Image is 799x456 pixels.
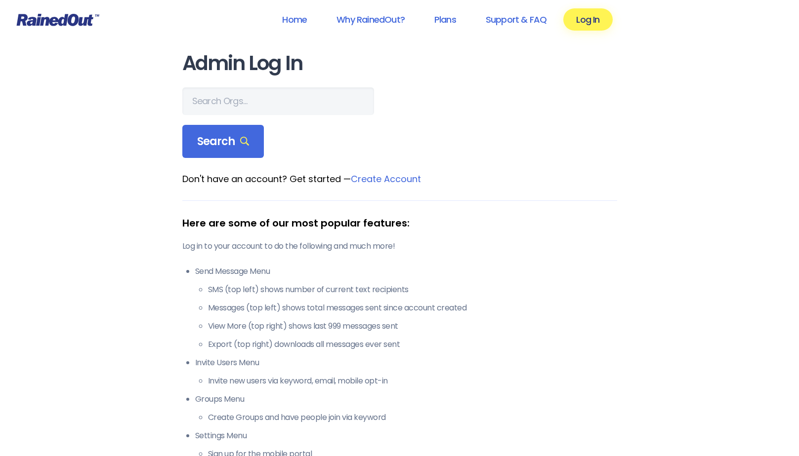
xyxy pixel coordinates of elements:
li: Send Message Menu [195,266,617,350]
li: Create Groups and have people join via keyword [208,412,617,423]
li: Messages (top left) shows total messages sent since account created [208,302,617,314]
li: Invite Users Menu [195,357,617,387]
div: Here are some of our most popular features: [182,216,617,230]
li: View More (top right) shows last 999 messages sent [208,320,617,332]
h1: Admin Log In [182,52,617,75]
a: Home [269,8,320,31]
p: Log in to your account to do the following and much more! [182,240,617,252]
a: Create Account [351,173,421,185]
a: Plans [421,8,469,31]
a: Log In [563,8,612,31]
li: Groups Menu [195,393,617,423]
a: Why RainedOut? [324,8,418,31]
li: Invite new users via keyword, email, mobile opt-in [208,375,617,387]
li: SMS (top left) shows number of current text recipients [208,284,617,296]
li: Export (top right) downloads all messages ever sent [208,339,617,350]
div: Search [182,125,264,158]
input: Search Orgs… [182,87,374,115]
span: Search [197,135,250,149]
a: Support & FAQ [473,8,559,31]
